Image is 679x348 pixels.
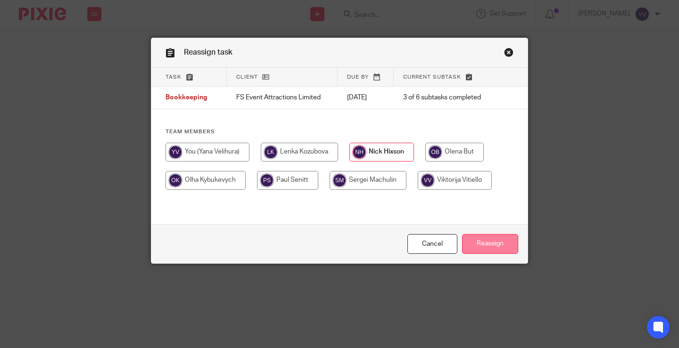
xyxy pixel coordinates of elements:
[184,49,232,56] span: Reassign task
[347,93,384,102] p: [DATE]
[166,95,207,101] span: Bookkeeping
[407,234,457,254] a: Close this dialog window
[166,74,182,80] span: Task
[347,74,369,80] span: Due by
[394,87,497,109] td: 3 of 6 subtasks completed
[166,128,513,136] h4: Team members
[236,93,328,102] p: FS Event Attractions Limited
[504,48,513,60] a: Close this dialog window
[462,234,518,254] input: Reassign
[403,74,461,80] span: Current subtask
[236,74,258,80] span: Client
